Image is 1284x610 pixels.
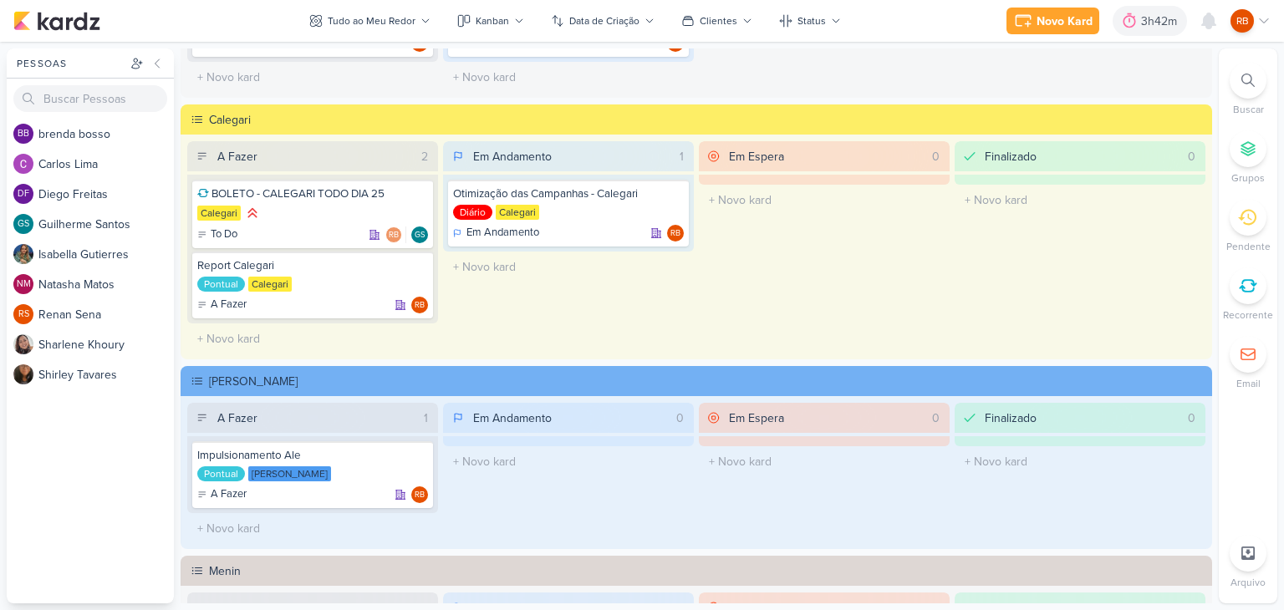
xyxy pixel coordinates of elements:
[673,148,690,165] div: 1
[191,65,435,89] input: + Novo kard
[197,297,247,313] div: A Fazer
[13,334,33,354] img: Sharlene Khoury
[13,304,33,324] div: Renan Sena
[248,277,292,292] div: Calegari
[1231,170,1265,186] p: Grupos
[1181,148,1202,165] div: 0
[1236,376,1261,391] p: Email
[38,336,174,353] div: S h a r l e n e K h o u r y
[670,230,680,238] p: RB
[446,65,690,89] input: + Novo kard
[446,255,690,279] input: + Novo kard
[197,186,428,201] div: BOLETO - CALEGARI TODO DIA 25
[197,206,241,221] div: Calegari
[415,302,425,310] p: RB
[13,56,127,71] div: Pessoas
[38,366,174,384] div: S h i r l e y T a v a r e s
[667,225,684,241] div: Rogerio Bispo
[411,226,428,243] div: Responsável: Guilherme Santos
[18,310,29,319] p: RS
[411,297,428,313] div: Rogerio Bispo
[415,40,425,48] p: RB
[702,188,946,212] input: + Novo kard
[13,11,100,31] img: kardz.app
[411,486,428,503] div: Responsável: Rogerio Bispo
[385,226,406,243] div: Colaboradores: Rogerio Bispo
[13,184,33,204] div: Diego Freitas
[217,148,257,165] div: A Fazer
[496,205,539,220] div: Calegari
[925,409,946,427] div: 0
[466,225,539,241] p: Em Andamento
[411,226,428,243] div: Guilherme Santos
[17,280,31,289] p: NM
[702,450,946,474] input: + Novo kard
[925,148,946,165] div: 0
[1233,102,1264,117] p: Buscar
[197,466,245,481] div: Pontual
[1219,62,1277,117] li: Ctrl + F
[244,205,261,221] div: Prioridade Alta
[473,148,552,165] div: Em Andamento
[209,562,1207,580] div: Menin
[38,276,174,293] div: N a t a s h a M a t o s
[211,226,237,243] p: To Do
[248,466,331,481] div: [PERSON_NAME]
[958,450,1202,474] input: + Novo kard
[958,188,1202,212] input: + Novo kard
[38,306,174,323] div: R e n a n S e n a
[1141,13,1182,30] div: 3h42m
[453,186,684,201] div: Otimização das Campanhas - Calegari
[211,297,247,313] p: A Fazer
[197,448,428,463] div: Impulsionamento Ale
[1037,13,1093,30] div: Novo Kard
[13,364,33,384] img: Shirley Tavares
[197,226,237,243] div: To Do
[729,409,784,427] div: Em Espera
[446,450,690,474] input: + Novo kard
[217,409,257,427] div: A Fazer
[197,486,247,503] div: A Fazer
[985,148,1037,165] div: Finalizado
[38,125,174,143] div: b r e n d a b o s s o
[667,225,684,241] div: Responsável: Rogerio Bispo
[985,409,1037,427] div: Finalizado
[13,85,167,112] input: Buscar Pessoas
[13,274,33,294] div: Natasha Matos
[18,130,29,139] p: bb
[1226,239,1271,254] p: Pendente
[38,246,174,263] div: I s a b e l l a G u t i e r r e s
[13,244,33,264] img: Isabella Gutierres
[415,491,425,500] p: RB
[1006,8,1099,34] button: Novo Kard
[670,40,680,48] p: RB
[13,124,33,144] div: brenda bosso
[670,409,690,427] div: 0
[191,327,435,351] input: + Novo kard
[38,155,174,173] div: C a r l o s L i m a
[415,148,435,165] div: 2
[417,409,435,427] div: 1
[411,486,428,503] div: Rogerio Bispo
[453,225,539,241] div: Em Andamento
[1230,9,1254,33] div: Rogerio Bispo
[385,226,402,243] div: Rogerio Bispo
[389,231,399,240] p: RB
[1236,13,1249,28] p: RB
[473,409,552,427] div: Em Andamento
[209,111,1207,129] div: Calegari
[18,220,29,229] p: GS
[411,297,428,313] div: Responsável: Rogerio Bispo
[453,205,492,220] div: Diário
[1230,575,1266,590] p: Arquivo
[38,216,174,233] div: G u i l h e r m e S a n t o s
[1223,308,1273,323] p: Recorrente
[729,148,784,165] div: Em Espera
[13,154,33,174] img: Carlos Lima
[1181,409,1202,427] div: 0
[211,486,247,503] p: A Fazer
[38,186,174,203] div: D i e g o F r e i t a s
[197,258,428,273] div: Report Calegari
[13,214,33,234] div: Guilherme Santos
[191,516,435,541] input: + Novo kard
